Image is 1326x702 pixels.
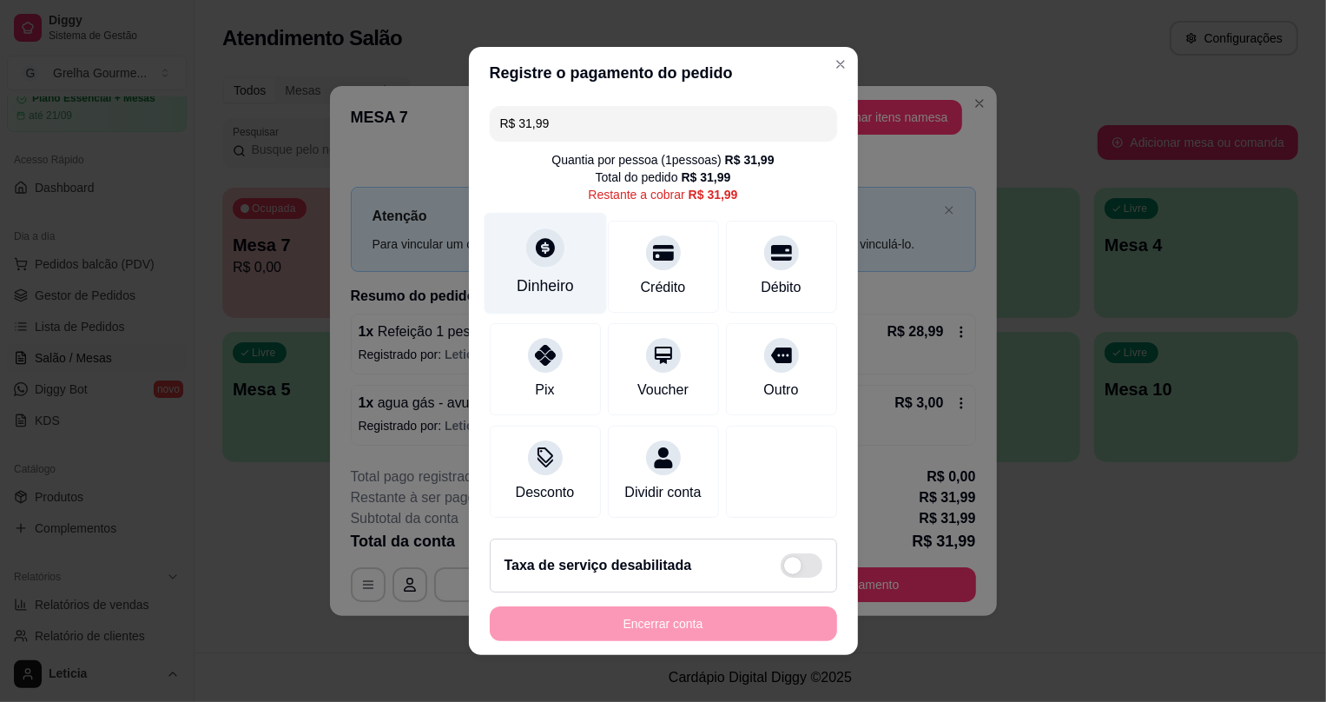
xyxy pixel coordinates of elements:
header: Registre o pagamento do pedido [469,47,858,99]
div: Pix [535,380,554,401]
div: Dinheiro [517,275,574,297]
div: Desconto [516,482,575,503]
div: R$ 31,99 [689,186,738,203]
h2: Taxa de serviço desabilitada [505,555,692,576]
div: R$ 31,99 [725,151,775,169]
div: Outro [763,380,798,401]
div: Dividir conta [624,482,701,503]
div: Voucher [637,380,689,401]
div: Quantia por pessoa ( 1 pessoas) [551,151,774,169]
button: Close [827,50,854,78]
div: Crédito [641,277,686,298]
input: Ex.: hambúrguer de cordeiro [500,106,827,141]
div: Débito [761,277,801,298]
div: Total do pedido [596,169,731,186]
div: R$ 31,99 [682,169,731,186]
div: Restante a cobrar [588,186,737,203]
